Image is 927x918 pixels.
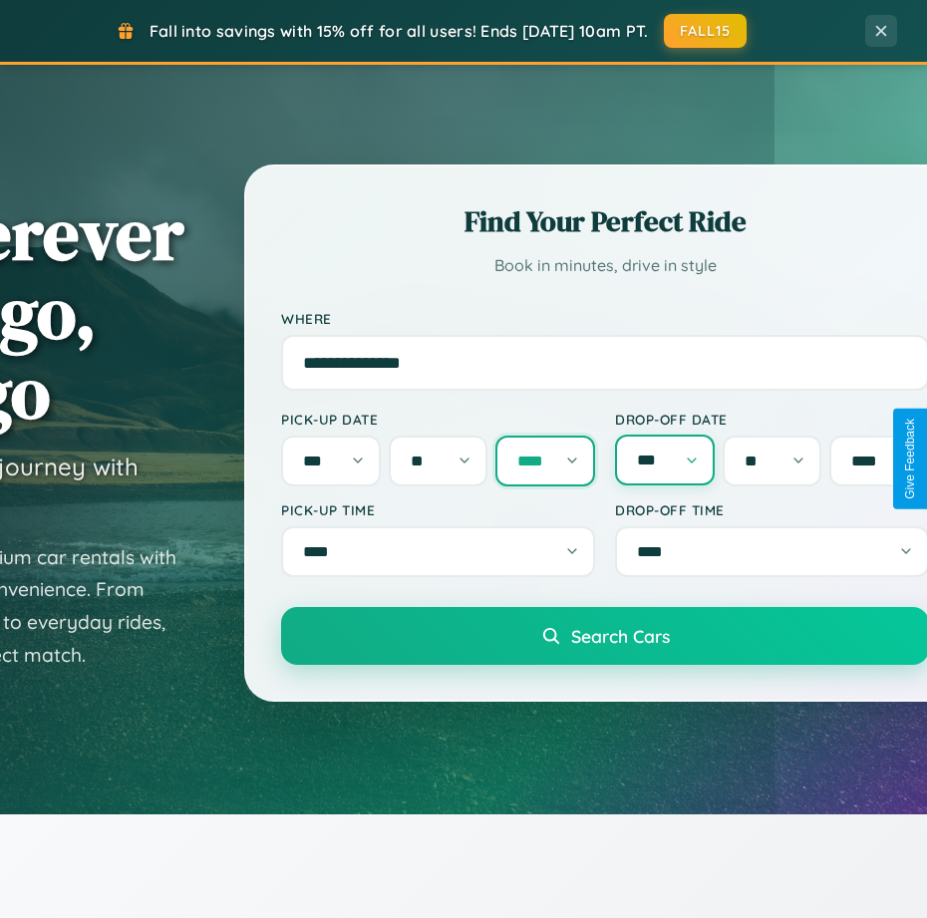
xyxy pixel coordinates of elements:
label: Pick-up Time [281,501,595,518]
button: FALL15 [664,14,748,48]
div: Give Feedback [903,419,917,499]
span: Fall into savings with 15% off for all users! Ends [DATE] 10am PT. [150,21,649,41]
label: Pick-up Date [281,411,595,428]
span: Search Cars [571,625,670,647]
